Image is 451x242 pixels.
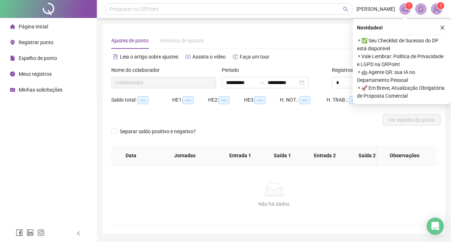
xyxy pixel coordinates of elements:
span: youtube [185,54,191,59]
th: Data [111,146,151,166]
span: schedule [10,87,15,92]
div: Open Intercom Messenger [427,218,444,235]
th: Jornadas [151,146,219,166]
th: Observações [377,146,431,166]
span: Ajustes de ponto [111,38,149,43]
span: Minhas solicitações [19,87,62,93]
span: Página inicial [19,24,48,29]
span: Novidades ! [357,24,383,32]
span: ⚬ 🤖 Agente QR: sua IA no Departamento Pessoal [357,68,447,84]
span: left [76,231,81,236]
span: Observações [383,152,426,159]
span: --:-- [254,96,266,104]
div: H. TRAB.: [326,96,377,104]
span: --:-- [183,96,194,104]
label: Nome do colaborador [111,66,164,74]
span: facebook [16,229,23,236]
div: Não há dados [120,200,428,208]
span: notification [402,6,408,12]
sup: 1 [405,2,413,9]
span: --:-- [219,96,230,104]
span: linkedin [27,229,34,236]
div: HE 3: [244,96,280,104]
div: H. NOT.: [280,96,326,104]
span: file [10,56,15,61]
span: instagram [37,229,44,236]
span: search [343,6,348,12]
sup: Atualize o seu contato no menu Meus Dados [437,2,444,9]
span: swap-right [259,80,265,85]
span: 1 [408,3,410,8]
th: Entrada 1 [219,146,261,166]
span: Separar saldo positivo e negativo? [117,127,199,135]
span: Faça um tour [240,54,269,60]
span: [PERSON_NAME] [357,5,395,13]
th: Saída 1 [261,146,304,166]
span: history [233,54,238,59]
span: Leia o artigo sobre ajustes [120,54,178,60]
span: environment [10,40,15,45]
span: ⚬ 🚀 Em Breve, Atualização Obrigatória de Proposta Comercial [357,84,447,100]
span: bell [418,6,424,12]
span: Meus registros [19,71,52,77]
span: Assista o vídeo [192,54,226,60]
span: Espelho de ponto [19,55,57,61]
span: --:-- [299,96,310,104]
span: home [10,24,15,29]
span: to [259,80,265,85]
div: Saldo total: [111,96,172,104]
span: Histórico de ajustes [160,38,204,43]
span: file-text [113,54,118,59]
span: 1 [440,3,442,8]
span: ⚬ Vale Lembrar: Política de Privacidade e LGPD na QRPoint [357,52,447,68]
th: Saída 2 [346,146,388,166]
button: Ver espelho de ponto [382,114,441,126]
span: clock-circle [10,71,15,76]
th: Entrada 2 [304,146,346,166]
span: --:-- [137,96,149,104]
span: Registros [332,66,359,74]
span: close [440,25,445,30]
label: Período [222,66,244,74]
span: --:-- [349,96,360,104]
span: Registrar ponto [19,39,53,45]
span: ⚬ ✅ Seu Checklist de Sucesso do DP está disponível [357,37,447,52]
img: 90160 [431,4,442,14]
div: HE 2: [208,96,244,104]
div: HE 1: [172,96,208,104]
